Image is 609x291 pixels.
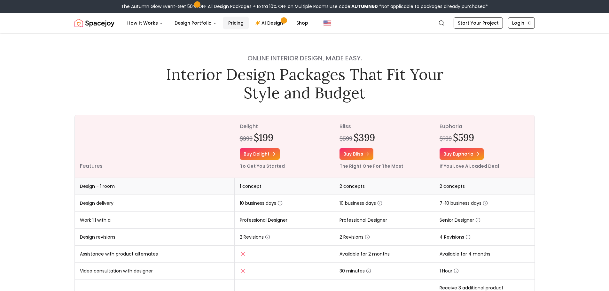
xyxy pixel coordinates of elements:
[240,183,262,189] span: 1 concept
[340,134,352,143] div: $599
[74,17,114,29] img: Spacejoy Logo
[340,200,382,206] span: 10 business days
[161,54,448,63] h4: Online interior design, made easy.
[291,17,313,29] a: Shop
[169,17,222,29] button: Design Portfolio
[240,200,283,206] span: 10 business days
[223,17,249,29] a: Pricing
[74,17,114,29] a: Spacejoy
[440,163,499,169] small: If You Love A Loaded Deal
[75,195,235,212] td: Design delivery
[75,229,235,246] td: Design revisions
[122,17,313,29] nav: Main
[324,19,331,27] img: United States
[74,13,535,33] nav: Global
[340,268,371,274] span: 30 minutes
[340,217,387,223] span: Professional Designer
[453,132,474,143] h2: $599
[250,17,290,29] a: AI Design
[254,132,273,143] h2: $199
[440,148,484,160] a: Buy euphoria
[454,17,503,29] a: Start Your Project
[122,17,168,29] button: How It Works
[240,148,280,160] a: Buy delight
[340,123,429,130] p: bliss
[440,200,488,206] span: 7-10 business days
[508,17,535,29] a: Login
[121,3,488,10] div: The Autumn Glow Event-Get 50% OFF All Design Packages + Extra 10% OFF on Multiple Rooms.
[340,234,370,240] span: 2 Revisions
[75,263,235,280] td: Video consultation with designer
[351,3,378,10] b: AUTUMN50
[240,163,285,169] small: To Get You Started
[440,234,471,240] span: 4 Revisions
[75,212,235,229] td: Work 1:1 with a
[240,234,270,240] span: 2 Revisions
[340,163,403,169] small: The Right One For The Most
[340,148,373,160] a: Buy bliss
[75,115,235,178] th: Features
[330,3,378,10] span: Use code:
[75,178,235,195] td: Design - 1 room
[240,217,287,223] span: Professional Designer
[340,183,365,189] span: 2 concepts
[378,3,488,10] span: *Not applicable to packages already purchased*
[440,268,459,274] span: 1 Hour
[434,246,535,263] td: Available for 4 months
[334,246,434,263] td: Available for 2 months
[440,134,452,143] div: $799
[240,123,330,130] p: delight
[75,246,235,263] td: Assistance with product alternates
[161,65,448,102] h1: Interior Design Packages That Fit Your Style and Budget
[354,132,375,143] h2: $399
[240,134,253,143] div: $399
[440,217,480,223] span: Senior Designer
[440,183,465,189] span: 2 concepts
[440,123,529,130] p: euphoria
